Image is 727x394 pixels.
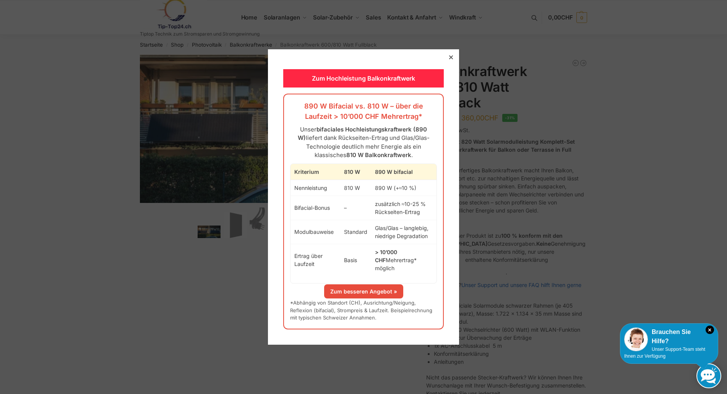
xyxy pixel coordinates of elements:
td: Modulbauweise [290,220,340,244]
div: Zum Hochleistung Balkonkraftwerk [283,69,444,88]
th: Kriterium [290,164,340,180]
td: Basis [340,244,371,276]
td: zusätzlich ≈10-25 % Rückseiten-Ertrag [371,196,437,220]
div: Brauchen Sie Hilfe? [624,328,714,346]
td: – [340,196,371,220]
strong: 810 W Balkonkraftwerk [346,151,411,159]
td: Glas/Glas – langlebig, niedrige Degradation [371,220,437,244]
td: Nennleistung [290,180,340,196]
td: Bifacial-Bonus [290,196,340,220]
td: Standard [340,220,371,244]
p: Unser liefert dank Rückseiten-Ertrag und Glas/Glas-Technologie deutlich mehr Energie als ein klas... [290,125,437,160]
td: 810 W [340,180,371,196]
th: 810 W [340,164,371,180]
span: Unser Support-Team steht Ihnen zur Verfügung [624,347,705,359]
img: Customer service [624,328,648,351]
strong: bifaciales Hochleistungskraftwerk (890 W) [298,126,427,142]
th: 890 W bifacial [371,164,437,180]
td: Ertrag über Laufzeit [290,244,340,276]
a: Zum besseren Angebot » [324,284,403,298]
i: Schließen [706,326,714,334]
td: 890 W (+≈10 %) [371,180,437,196]
p: *Abhängig von Standort (CH), Ausrichtung/Neigung, Reflexion (bifacial), Strompreis & Laufzeit. Be... [290,299,437,322]
h3: 890 W Bifacial vs. 810 W – über die Laufzeit > 10’000 CHF Mehrertrag* [290,101,437,121]
strong: > 10’000 CHF [375,249,397,263]
td: Mehrertrag* möglich [371,244,437,276]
